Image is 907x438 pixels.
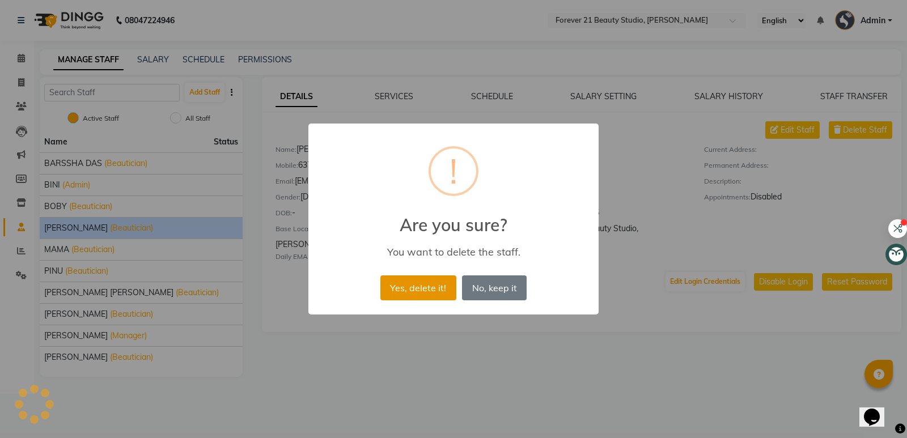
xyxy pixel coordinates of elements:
iframe: chat widget [859,393,896,427]
div: You want to delete the staff. [325,245,582,258]
button: No, keep it [462,275,527,300]
div: ! [450,148,457,194]
h2: Are you sure? [308,201,599,235]
button: Yes, delete it! [380,275,456,300]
